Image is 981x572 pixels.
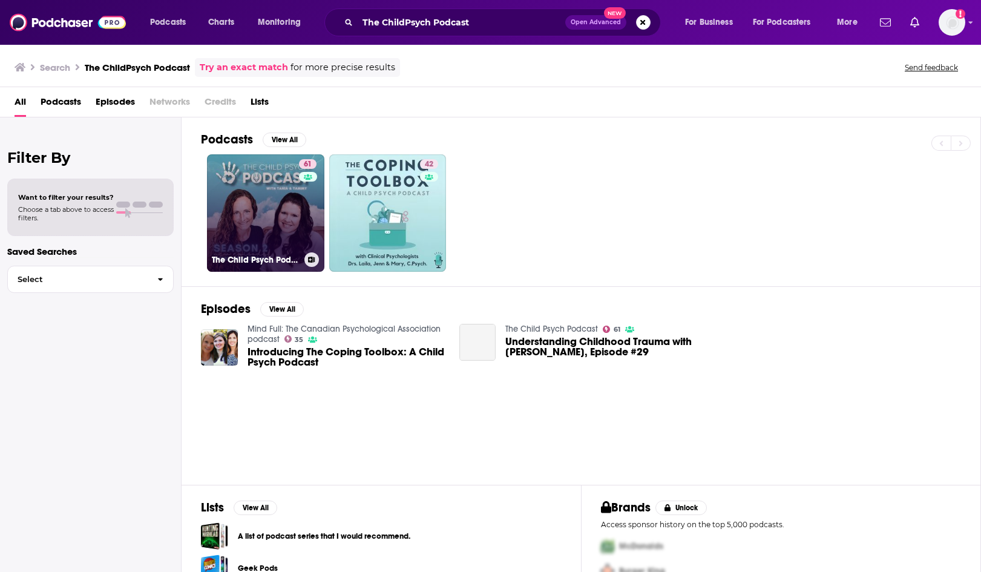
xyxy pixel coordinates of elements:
[207,154,324,272] a: 61The Child Psych Podcast
[565,15,626,30] button: Open AdvancedNew
[939,9,965,36] img: User Profile
[299,159,317,169] a: 61
[248,347,445,367] a: Introducing The Coping Toolbox: A Child Psych Podcast
[290,61,395,74] span: for more precise results
[96,92,135,117] a: Episodes
[201,500,277,515] a: ListsView All
[596,534,619,559] img: First Pro Logo
[420,159,438,169] a: 42
[505,337,703,357] a: Understanding Childhood Trauma with Tammy Schamuhn, Episode #29
[425,159,433,171] span: 42
[603,326,620,333] a: 61
[18,205,114,222] span: Choose a tab above to access filters.
[7,246,174,257] p: Saved Searches
[828,13,873,32] button: open menu
[604,7,626,19] span: New
[614,327,620,332] span: 61
[284,335,304,343] a: 35
[205,92,236,117] span: Credits
[201,132,306,147] a: PodcastsView All
[258,14,301,31] span: Monitoring
[201,522,228,550] a: A list of podcast series that I would recommend.
[41,92,81,117] a: Podcasts
[571,19,621,25] span: Open Advanced
[329,154,447,272] a: 42
[248,324,441,344] a: Mind Full: The Canadian Psychological Association podcast
[263,133,306,147] button: View All
[7,149,174,166] h2: Filter By
[601,520,962,529] p: Access sponsor history on the top 5,000 podcasts.
[260,302,304,317] button: View All
[15,92,26,117] a: All
[201,329,238,366] img: Introducing The Coping Toolbox: A Child Psych Podcast
[505,324,598,334] a: The Child Psych Podcast
[753,14,811,31] span: For Podcasters
[601,500,651,515] h2: Brands
[459,324,496,361] a: Understanding Childhood Trauma with Tammy Schamuhn, Episode #29
[837,14,858,31] span: More
[201,301,251,317] h2: Episodes
[304,159,312,171] span: 61
[745,13,828,32] button: open menu
[201,132,253,147] h2: Podcasts
[149,92,190,117] span: Networks
[939,9,965,36] button: Show profile menu
[201,500,224,515] h2: Lists
[939,9,965,36] span: Logged in as sarahhallprinc
[677,13,748,32] button: open menu
[619,541,663,551] span: McDonalds
[40,62,70,73] h3: Search
[200,13,241,32] a: Charts
[234,501,277,515] button: View All
[8,275,148,283] span: Select
[10,11,126,34] img: Podchaser - Follow, Share and Rate Podcasts
[505,337,703,357] span: Understanding Childhood Trauma with [PERSON_NAME], Episode #29
[200,61,288,74] a: Try an exact match
[336,8,672,36] div: Search podcasts, credits, & more...
[295,337,303,343] span: 35
[905,12,924,33] a: Show notifications dropdown
[685,14,733,31] span: For Business
[208,14,234,31] span: Charts
[150,14,186,31] span: Podcasts
[18,193,114,202] span: Want to filter your results?
[956,9,965,19] svg: Add a profile image
[251,92,269,117] a: Lists
[142,13,202,32] button: open menu
[875,12,896,33] a: Show notifications dropdown
[201,301,304,317] a: EpisodesView All
[238,530,410,543] a: A list of podcast series that I would recommend.
[358,13,565,32] input: Search podcasts, credits, & more...
[212,255,300,265] h3: The Child Psych Podcast
[7,266,174,293] button: Select
[85,62,190,73] h3: The ChildPsych Podcast
[249,13,317,32] button: open menu
[655,501,707,515] button: Unlock
[901,62,962,73] button: Send feedback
